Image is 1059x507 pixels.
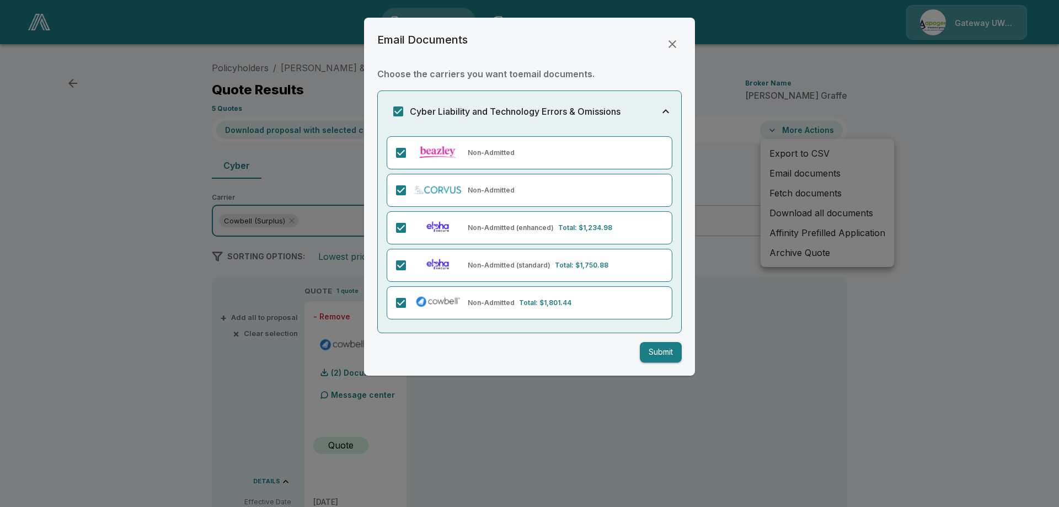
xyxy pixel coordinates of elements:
[468,185,515,195] p: Non-Admitted
[468,260,550,270] p: Non-Admitted (standard)
[1004,454,1059,507] iframe: Chat Widget
[387,249,672,282] div: Elpha (Non-Admitted) StandardNon-Admitted (standard)Total: $1,750.88
[410,104,621,119] h6: Cyber Liability and Technology Errors & Omissions
[468,223,554,233] p: Non-Admitted (enhanced)
[378,91,681,132] button: Cyber Liability and Technology Errors & Omissions
[387,211,672,244] div: Elpha (Non-Admitted) EnhancedNon-Admitted (enhanced)Total: $1,234.98
[387,174,672,207] div: Corvus Cyber (Non-Admitted)Non-Admitted
[413,182,463,197] img: Corvus Cyber (Non-Admitted)
[413,294,463,309] img: Cowbell (Non-Admitted)
[377,31,468,49] h6: Email Documents
[558,223,612,233] p: Total: $1,234.98
[413,219,463,234] img: Elpha (Non-Admitted) Enhanced
[413,257,463,272] img: Elpha (Non-Admitted) Standard
[468,298,515,308] p: Non-Admitted
[387,286,672,319] div: Cowbell (Non-Admitted)Non-AdmittedTotal: $1,801.44
[640,342,682,362] button: Submit
[519,298,571,308] p: Total: $1,801.44
[468,148,515,158] p: Non-Admitted
[555,260,608,270] p: Total: $1,750.88
[387,136,672,169] div: Beazley (Admitted & Non-Admitted)Non-Admitted
[377,66,682,82] h6: Choose the carriers you want to email documents .
[413,144,463,159] img: Beazley (Admitted & Non-Admitted)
